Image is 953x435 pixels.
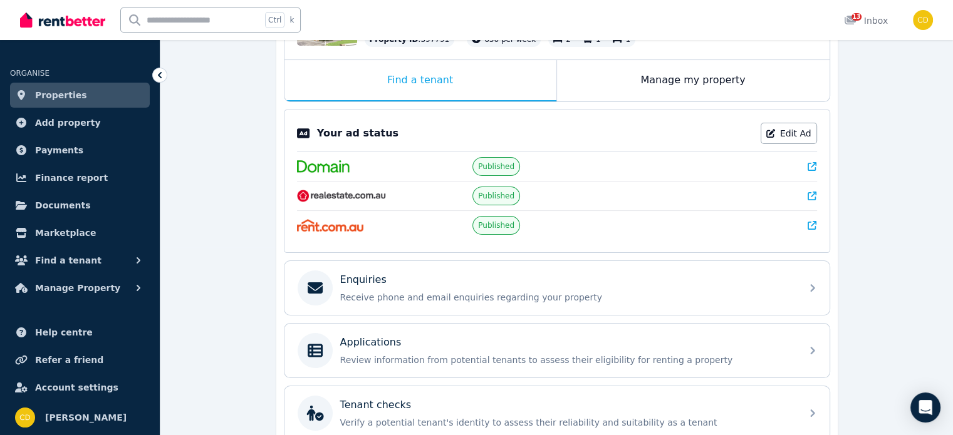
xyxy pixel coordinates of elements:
[340,291,794,304] p: Receive phone and email enquiries regarding your property
[284,324,830,377] a: ApplicationsReview information from potential tenants to assess their eligibility for renting a p...
[10,347,150,372] a: Refer a friend
[10,138,150,163] a: Payments
[478,220,514,230] span: Published
[844,14,888,27] div: Inbox
[340,397,412,412] p: Tenant checks
[297,160,350,173] img: Domain.com.au
[35,115,101,130] span: Add property
[557,60,830,101] div: Manage my property
[10,275,150,300] button: Manage Property
[284,60,556,101] div: Find a tenant
[35,143,83,158] span: Payments
[10,110,150,135] a: Add property
[340,272,387,287] p: Enquiries
[35,198,91,213] span: Documents
[35,352,103,367] span: Refer a friend
[265,12,284,28] span: Ctrl
[284,261,830,315] a: EnquiriesReceive phone and email enquiries regarding your property
[35,380,118,395] span: Account settings
[297,219,364,232] img: Rent.com.au
[35,325,93,340] span: Help centre
[478,191,514,201] span: Published
[340,335,402,350] p: Applications
[35,280,120,295] span: Manage Property
[35,225,96,240] span: Marketplace
[478,161,514,171] span: Published
[297,190,387,202] img: RealEstate.com.au
[340,354,794,366] p: Review information from potential tenants to assess their eligibility for renting a property
[913,10,933,30] img: Chris Dimitropoulos
[761,123,817,144] a: Edit Ad
[35,88,87,103] span: Properties
[10,248,150,273] button: Find a tenant
[10,320,150,345] a: Help centre
[910,392,940,422] div: Open Intercom Messenger
[35,170,108,185] span: Finance report
[10,375,150,400] a: Account settings
[317,126,398,141] p: Your ad status
[851,13,862,21] span: 13
[340,416,794,429] p: Verify a potential tenant's identity to assess their reliability and suitability as a tenant
[20,11,105,29] img: RentBetter
[10,193,150,218] a: Documents
[10,69,49,78] span: ORGANISE
[10,220,150,245] a: Marketplace
[15,407,35,427] img: Chris Dimitropoulos
[35,253,102,268] span: Find a tenant
[45,410,127,425] span: [PERSON_NAME]
[10,165,150,190] a: Finance report
[10,83,150,108] a: Properties
[289,15,294,25] span: k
